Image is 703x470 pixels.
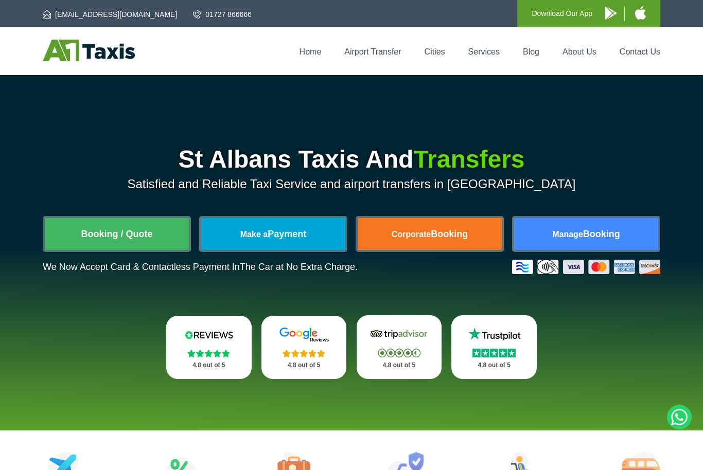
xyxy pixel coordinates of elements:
img: A1 Taxis Android App [605,7,617,20]
p: Download Our App [532,7,592,20]
a: Services [468,47,500,56]
img: Google [273,327,335,342]
img: Credit And Debit Cards [512,260,660,274]
a: ManageBooking [514,218,658,250]
p: 4.8 out of 5 [368,359,431,372]
img: A1 Taxis iPhone App [635,6,646,20]
a: Home [300,47,322,56]
p: 4.8 out of 5 [463,359,525,372]
p: 4.8 out of 5 [178,359,240,372]
a: Contact Us [620,47,660,56]
img: A1 Taxis St Albans LTD [43,40,135,61]
a: Booking / Quote [45,218,189,250]
a: Tripadvisor Stars 4.8 out of 5 [357,315,442,379]
span: Make a [240,230,268,239]
a: Cities [425,47,445,56]
span: Transfers [413,146,524,173]
a: Airport Transfer [344,47,401,56]
a: Trustpilot Stars 4.8 out of 5 [451,315,537,379]
a: Reviews.io Stars 4.8 out of 5 [166,316,252,379]
img: Stars [378,349,420,357]
span: The Car at No Extra Charge. [240,262,358,272]
p: We Now Accept Card & Contactless Payment In [43,262,358,273]
img: Reviews.io [178,327,240,342]
a: 01727 866666 [193,9,252,20]
img: Tripadvisor [368,327,430,342]
p: 4.8 out of 5 [273,359,336,372]
img: Trustpilot [463,327,525,342]
a: CorporateBooking [358,218,502,250]
p: Satisfied and Reliable Taxi Service and airport transfers in [GEOGRAPHIC_DATA] [43,177,660,191]
a: Make aPayment [201,218,345,250]
a: [EMAIL_ADDRESS][DOMAIN_NAME] [43,9,177,20]
h1: St Albans Taxis And [43,147,660,172]
a: Blog [523,47,539,56]
img: Stars [187,349,230,357]
a: About Us [563,47,596,56]
span: Corporate [392,230,431,239]
a: Google Stars 4.8 out of 5 [261,316,347,379]
span: Manage [552,230,583,239]
img: Stars [472,349,516,357]
img: Stars [283,349,325,357]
